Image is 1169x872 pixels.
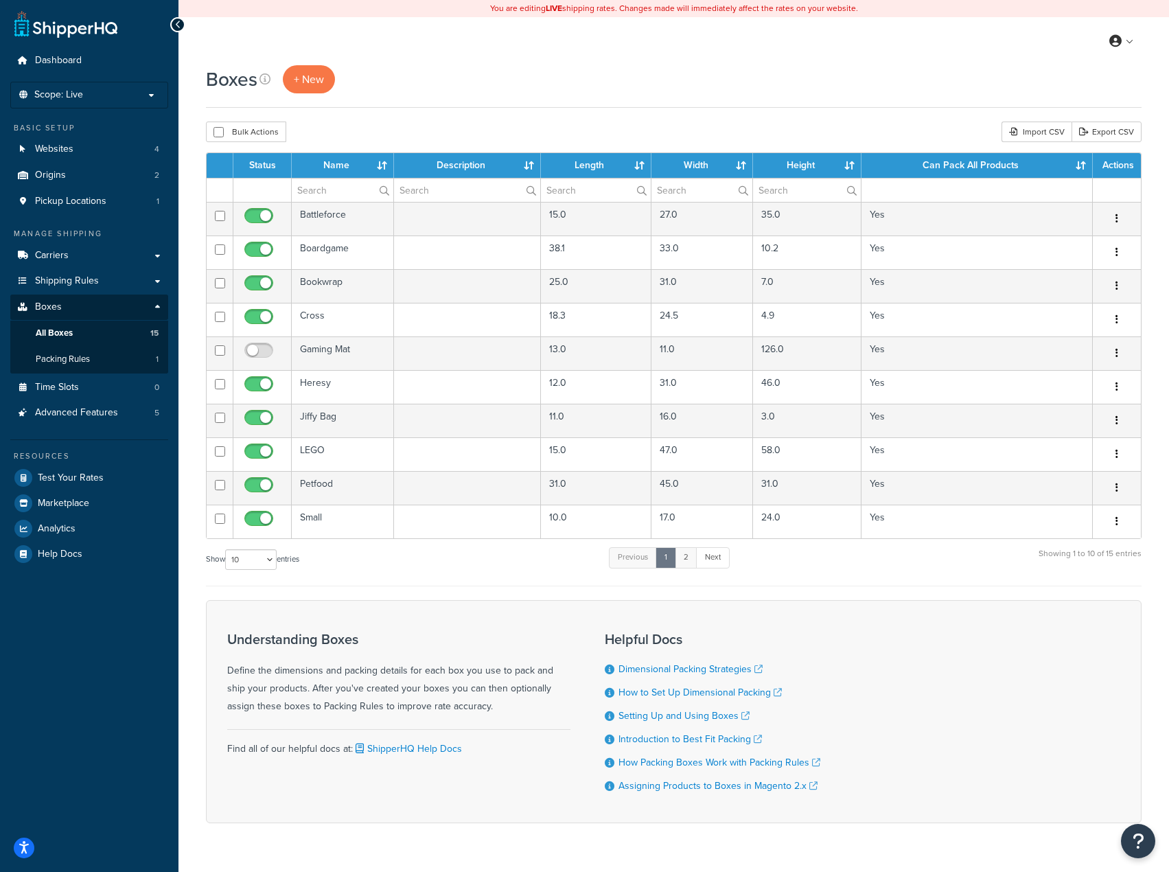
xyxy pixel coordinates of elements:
a: Help Docs [10,542,168,566]
a: Dimensional Packing Strategies [618,662,763,676]
td: 17.0 [651,505,753,538]
span: Origins [35,170,66,181]
a: Export CSV [1072,122,1142,142]
td: Heresy [292,370,394,404]
span: 5 [154,407,159,419]
td: Yes [861,471,1093,505]
a: All Boxes 15 [10,321,168,346]
div: Manage Shipping [10,228,168,240]
a: Test Your Rates [10,466,168,490]
li: Time Slots [10,375,168,400]
td: 31.0 [541,471,651,505]
td: Yes [861,437,1093,471]
h3: Helpful Docs [605,632,820,647]
label: Show entries [206,549,299,570]
b: LIVE [546,2,562,14]
input: Search [753,179,861,202]
td: Yes [861,336,1093,370]
span: Time Slots [35,382,79,393]
td: 11.0 [651,336,753,370]
span: Shipping Rules [35,275,99,287]
td: Bookwrap [292,269,394,303]
td: Cross [292,303,394,336]
th: Description : activate to sort column ascending [394,153,541,178]
th: Status [233,153,292,178]
span: Test Your Rates [38,472,104,484]
td: Small [292,505,394,538]
td: 12.0 [541,370,651,404]
td: Yes [861,370,1093,404]
a: 2 [675,547,697,568]
a: Marketplace [10,491,168,516]
div: Basic Setup [10,122,168,134]
input: Search [292,179,393,202]
td: Battleforce [292,202,394,236]
td: 24.5 [651,303,753,336]
td: Boardgame [292,236,394,269]
td: 58.0 [753,437,861,471]
th: Width : activate to sort column ascending [651,153,753,178]
select: Showentries [225,549,277,570]
span: Carriers [35,250,69,262]
a: Origins 2 [10,163,168,188]
span: Scope: Live [34,89,83,101]
td: Yes [861,269,1093,303]
td: 15.0 [541,437,651,471]
li: Advanced Features [10,400,168,426]
li: Packing Rules [10,347,168,372]
td: Petfood [292,471,394,505]
td: 31.0 [753,471,861,505]
input: Search [651,179,752,202]
a: Analytics [10,516,168,541]
td: 31.0 [651,269,753,303]
td: Yes [861,202,1093,236]
td: 33.0 [651,236,753,269]
td: 25.0 [541,269,651,303]
td: Yes [861,404,1093,437]
a: Introduction to Best Fit Packing [618,732,762,746]
a: Time Slots 0 [10,375,168,400]
span: Dashboard [35,55,82,67]
span: 4 [154,144,159,155]
div: Import CSV [1002,122,1072,142]
a: Advanced Features 5 [10,400,168,426]
span: Pickup Locations [35,196,106,207]
button: Open Resource Center [1121,824,1155,858]
td: 13.0 [541,336,651,370]
div: Resources [10,450,168,462]
td: 16.0 [651,404,753,437]
td: 126.0 [753,336,861,370]
span: Websites [35,144,73,155]
div: Find all of our helpful docs at: [227,729,570,758]
td: 10.2 [753,236,861,269]
input: Search [541,179,651,202]
td: 47.0 [651,437,753,471]
td: 15.0 [541,202,651,236]
td: Yes [861,303,1093,336]
a: How Packing Boxes Work with Packing Rules [618,755,820,770]
td: 3.0 [753,404,861,437]
td: 7.0 [753,269,861,303]
li: Origins [10,163,168,188]
a: Setting Up and Using Boxes [618,709,750,723]
a: ShipperHQ Home [14,10,117,38]
span: Advanced Features [35,407,118,419]
a: + New [283,65,335,93]
div: Define the dimensions and packing details for each box you use to pack and ship your products. Af... [227,632,570,715]
a: Pickup Locations 1 [10,189,168,214]
span: Analytics [38,523,76,535]
button: Bulk Actions [206,122,286,142]
a: Carriers [10,243,168,268]
td: 27.0 [651,202,753,236]
td: Jiffy Bag [292,404,394,437]
a: Assigning Products to Boxes in Magento 2.x [618,779,818,793]
a: Boxes [10,295,168,320]
span: 0 [154,382,159,393]
span: All Boxes [36,328,73,339]
th: Length : activate to sort column ascending [541,153,651,178]
td: 45.0 [651,471,753,505]
td: 11.0 [541,404,651,437]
